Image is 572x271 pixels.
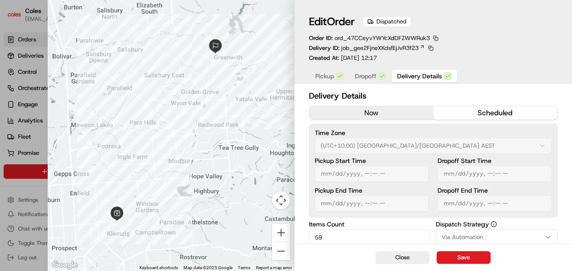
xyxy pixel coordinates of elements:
span: Delivery Details [397,72,442,81]
button: now [309,106,433,120]
button: Zoom out [272,242,290,260]
a: Terms (opens in new tab) [238,265,250,270]
button: Zoom in [272,224,290,242]
label: Pickup End Time [315,187,429,194]
input: Enter items count [309,229,431,245]
div: Dispatched [362,16,411,27]
button: Close [375,251,429,264]
img: Google [50,259,80,271]
span: Map data ©2025 Google [183,265,232,270]
a: job_gee2FjneXKdsfEjJvR3f23 [341,44,425,52]
button: Dispatch Strategy [491,221,497,227]
button: Map camera controls [272,191,290,209]
label: Time Zone [315,130,552,136]
span: Dropoff [355,72,376,81]
span: ord_47CCeyvYWYcXdDFZWWRuk3 [335,34,430,42]
button: Save [437,251,491,264]
span: job_gee2FjneXKdsfEjJvR3f23 [341,44,419,52]
span: Order [327,14,355,29]
button: Keyboard shortcuts [139,265,178,271]
div: Delivery ID: [309,44,435,52]
label: Dispatch Strategy [436,221,558,227]
button: scheduled [433,106,557,120]
p: Created At: [309,54,377,62]
p: Order ID: [309,34,430,42]
span: [DATE] 12:17 [341,54,377,62]
a: Report a map error [256,265,292,270]
label: Dropoff Start Time [438,158,552,164]
span: Via Automation [442,233,483,241]
label: Items Count [309,221,431,227]
button: Via Automation [436,229,558,245]
label: Dropoff End Time [438,187,552,194]
span: Pickup [315,72,334,81]
h2: Delivery Details [309,90,558,102]
h1: Edit [309,14,355,29]
a: Open this area in Google Maps (opens a new window) [50,259,80,271]
label: Pickup Start Time [315,158,429,164]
